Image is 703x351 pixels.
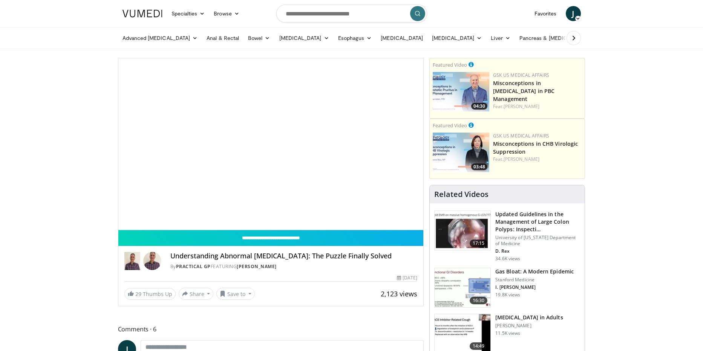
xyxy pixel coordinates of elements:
[434,190,489,199] h4: Related Videos
[209,6,244,21] a: Browse
[493,72,549,78] a: GSK US Medical Affairs
[376,31,427,46] a: [MEDICAL_DATA]
[495,323,563,329] p: [PERSON_NAME]
[170,263,417,270] div: By FEATURING
[495,248,580,254] p: D. Rex
[493,133,549,139] a: GSK US Medical Affairs
[470,342,488,350] span: 14:49
[167,6,210,21] a: Specialties
[118,31,202,46] a: Advanced [MEDICAL_DATA]
[124,288,176,300] a: 29 Thumbs Up
[179,288,214,300] button: Share
[495,292,520,298] p: 19.8K views
[495,284,574,290] p: I. [PERSON_NAME]
[427,31,486,46] a: [MEDICAL_DATA]
[244,31,274,46] a: Bowel
[118,58,424,230] video-js: Video Player
[495,235,580,247] p: University of [US_STATE] Department of Medicine
[566,6,581,21] a: J
[515,31,603,46] a: Pancreas & [MEDICAL_DATA]
[493,79,554,102] a: Misconceptions in [MEDICAL_DATA] in PBC Management
[471,163,487,170] span: 03:48
[495,330,520,336] p: 11.5K views
[435,211,490,250] img: dfcfcb0d-b871-4e1a-9f0c-9f64970f7dd8.150x105_q85_crop-smart_upscale.jpg
[495,256,520,262] p: 34.6K views
[495,211,580,233] h3: Updated Guidelines in the Management of Large Colon Polyps: Inspecti…
[435,268,490,307] img: 480ec31d-e3c1-475b-8289-0a0659db689a.150x105_q85_crop-smart_upscale.jpg
[170,252,417,260] h4: Understanding Abnormal [MEDICAL_DATA]: The Puzzle Finally Solved
[381,289,417,298] span: 2,123 views
[471,103,487,110] span: 04:30
[433,72,489,111] a: 04:30
[123,10,162,17] img: VuMedi Logo
[202,31,244,46] a: Anal & Rectal
[275,31,334,46] a: [MEDICAL_DATA]
[124,252,140,270] img: Practical GP
[530,6,561,21] a: Favorites
[397,275,417,281] div: [DATE]
[493,103,582,110] div: Feat.
[433,133,489,172] img: 59d1e413-5879-4b2e-8b0a-b35c7ac1ec20.jpg.150x105_q85_crop-smart_upscale.jpg
[135,290,141,298] span: 29
[433,122,467,129] small: Featured Video
[495,268,574,275] h3: Gas Bloat: A Modern Epidemic
[334,31,377,46] a: Esophagus
[470,297,488,304] span: 16:30
[216,288,255,300] button: Save to
[495,277,574,283] p: Stanford Medicine
[434,211,580,262] a: 17:15 Updated Guidelines in the Management of Large Colon Polyps: Inspecti… University of [US_STA...
[493,140,578,155] a: Misconceptions in CHB Virologic Suppression
[504,156,539,162] a: [PERSON_NAME]
[433,72,489,111] img: aa8aa058-1558-4842-8c0c-0d4d7a40e65d.jpg.150x105_q85_crop-smart_upscale.jpg
[434,268,580,308] a: 16:30 Gas Bloat: A Modern Epidemic Stanford Medicine I. [PERSON_NAME] 19.8K views
[237,263,277,270] a: [PERSON_NAME]
[493,156,582,163] div: Feat.
[470,240,488,247] span: 17:15
[433,133,489,172] a: 03:48
[276,5,427,23] input: Search topics, interventions
[143,252,161,270] img: Avatar
[504,103,539,110] a: [PERSON_NAME]
[495,314,563,321] h3: [MEDICAL_DATA] in Adults
[176,263,211,270] a: Practical GP
[118,324,424,334] span: Comments 6
[433,61,467,68] small: Featured Video
[486,31,515,46] a: Liver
